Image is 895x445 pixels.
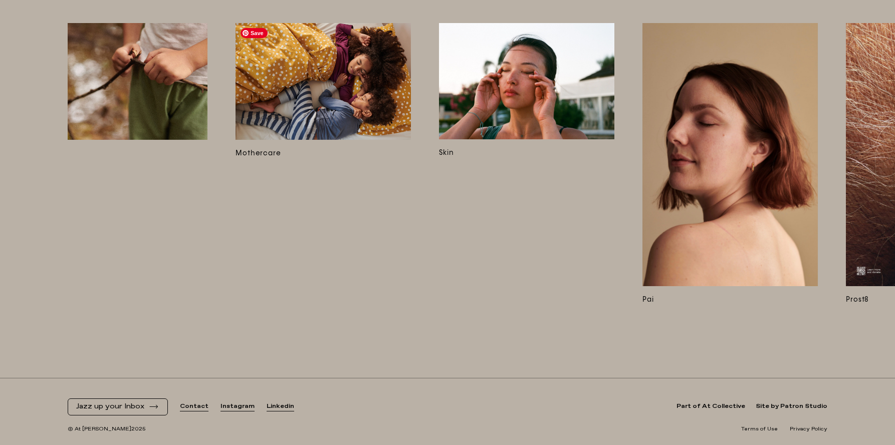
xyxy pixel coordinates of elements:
[76,402,159,411] button: Jazz up your Inbox
[236,23,411,313] a: Mothercare
[68,425,146,433] span: © At [PERSON_NAME] 2025
[32,148,207,159] h3: Persil
[790,425,827,433] a: Privacy Policy
[236,148,411,159] h3: Mothercare
[741,425,778,433] a: Terms of Use
[220,402,255,411] a: Instagram
[439,23,614,313] a: Skin
[756,402,827,411] a: Site by Patron Studio
[180,402,208,411] a: Contact
[642,294,818,305] h3: Pai
[76,402,144,411] span: Jazz up your Inbox
[677,402,745,411] a: Part of At Collective
[267,402,294,411] a: Linkedin
[439,147,614,158] h3: Skin
[241,28,268,38] span: Save
[642,23,818,313] a: Pai
[32,23,207,313] a: Persil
